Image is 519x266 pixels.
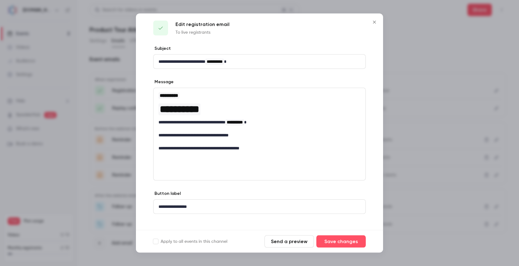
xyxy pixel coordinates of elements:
div: editor [154,55,365,69]
button: Send a preview [264,235,314,248]
div: editor [154,199,365,213]
label: Apply to all events in this channel [153,238,227,245]
label: Subject [153,45,171,52]
p: Edit registration email [175,21,230,28]
button: Save changes [316,235,366,248]
p: To live registrants [175,29,230,36]
button: Close [368,16,381,28]
label: Message [153,79,174,85]
div: editor [154,88,365,155]
label: Button label [153,190,181,196]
